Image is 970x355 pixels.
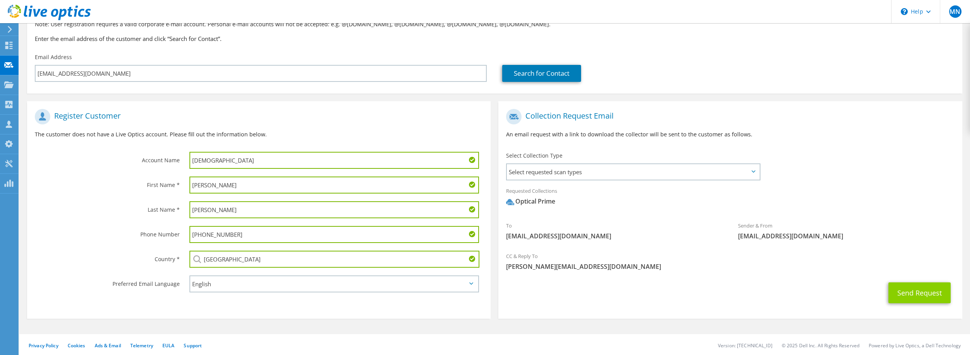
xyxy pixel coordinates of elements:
span: [PERSON_NAME][EMAIL_ADDRESS][DOMAIN_NAME] [506,262,954,271]
p: The customer does not have a Live Optics account. Please fill out the information below. [35,130,483,139]
a: Cookies [68,342,85,349]
label: Country * [35,251,180,263]
a: Search for Contact [502,65,581,82]
a: EULA [162,342,174,349]
button: Send Request [888,282,951,303]
div: Sender & From [730,217,962,244]
p: Note: User registration requires a valid corporate e-mail account. Personal e-mail accounts will ... [35,20,955,29]
h1: Register Customer [35,109,479,124]
span: MN [949,5,961,18]
div: Optical Prime [506,197,555,206]
a: Ads & Email [95,342,121,349]
span: [EMAIL_ADDRESS][DOMAIN_NAME] [506,232,723,240]
li: Version: [TECHNICAL_ID] [718,342,772,349]
span: [EMAIL_ADDRESS][DOMAIN_NAME] [738,232,955,240]
label: Select Collection Type [506,152,563,160]
a: Privacy Policy [29,342,58,349]
label: Account Name [35,152,180,164]
label: Email Address [35,53,72,61]
p: An email request with a link to download the collector will be sent to the customer as follows. [506,130,954,139]
li: © 2025 Dell Inc. All Rights Reserved [782,342,859,349]
h1: Collection Request Email [506,109,950,124]
label: Preferred Email Language [35,275,180,288]
div: To [498,217,730,244]
li: Powered by Live Optics, a Dell Technology [869,342,961,349]
label: Last Name * [35,201,180,214]
label: First Name * [35,177,180,189]
a: Telemetry [130,342,153,349]
h3: Enter the email address of the customer and click “Search for Contact”. [35,34,955,43]
div: Requested Collections [498,183,962,214]
div: CC & Reply To [498,248,962,275]
svg: \n [901,8,908,15]
label: Phone Number [35,226,180,238]
span: Select requested scan types [507,164,759,180]
a: Support [184,342,202,349]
